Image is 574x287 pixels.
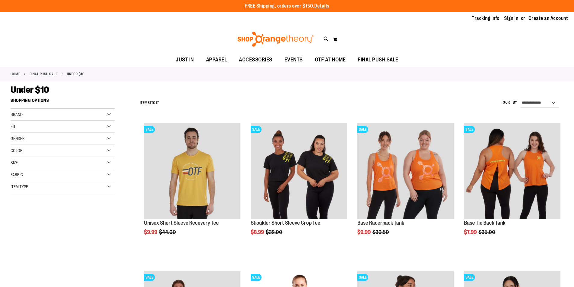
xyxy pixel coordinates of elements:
span: $9.99 [144,229,158,235]
a: Tracking Info [472,15,500,22]
a: JUST IN [170,53,200,67]
span: SALE [464,274,475,281]
a: APPAREL [200,53,233,67]
span: APPAREL [206,53,227,67]
div: product [248,120,350,251]
span: EVENTS [284,53,303,67]
span: SALE [357,126,368,133]
label: Sort By [503,100,517,105]
span: Color [11,148,23,153]
span: 1 [150,101,151,105]
a: Shoulder Short Sleeve Crop Tee [251,220,320,226]
a: ACCESSORIES [233,53,278,67]
span: SALE [144,274,155,281]
span: $7.99 [464,229,478,235]
span: Size [11,160,18,165]
img: Product image for Unisex Short Sleeve Recovery Tee [144,123,240,219]
p: FREE Shipping, orders over $150. [245,3,329,10]
a: Details [314,3,329,9]
span: SALE [251,126,262,133]
h2: Items to [140,98,159,108]
span: SALE [464,126,475,133]
span: $44.00 [159,229,177,235]
a: Product image for Base Tie Back TankSALE [464,123,560,220]
span: Under $10 [11,85,49,95]
strong: Shopping Options [11,95,115,109]
span: FINAL PUSH SALE [358,53,398,67]
a: Product image for Base Racerback TankSALE [357,123,454,220]
span: Fabric [11,172,23,177]
span: Item Type [11,184,28,189]
a: Sign In [504,15,519,22]
div: product [461,120,563,251]
span: 17 [156,101,159,105]
span: JUST IN [176,53,194,67]
span: OTF AT HOME [315,53,346,67]
div: product [141,120,243,251]
span: SALE [357,274,368,281]
a: Base Racerback Tank [357,220,404,226]
img: Product image for Base Racerback Tank [357,123,454,219]
a: Home [11,71,20,77]
a: Unisex Short Sleeve Recovery Tee [144,220,219,226]
span: $8.99 [251,229,265,235]
a: Product image for Unisex Short Sleeve Recovery TeeSALE [144,123,240,220]
span: $35.00 [478,229,496,235]
span: $9.99 [357,229,372,235]
span: $32.00 [266,229,283,235]
img: Product image for Base Tie Back Tank [464,123,560,219]
img: Product image for Shoulder Short Sleeve Crop Tee [251,123,347,219]
a: Create an Account [529,15,568,22]
span: Gender [11,136,25,141]
a: EVENTS [278,53,309,67]
a: OTF AT HOME [309,53,352,67]
span: $39.50 [372,229,390,235]
img: Shop Orangetheory [237,32,315,47]
span: Fit [11,124,16,129]
span: SALE [144,126,155,133]
span: Brand [11,112,23,117]
a: FINAL PUSH SALE [30,71,58,77]
strong: Under $10 [67,71,85,77]
a: FINAL PUSH SALE [352,53,404,67]
a: Base Tie Back Tank [464,220,505,226]
div: product [354,120,457,251]
span: SALE [251,274,262,281]
a: Product image for Shoulder Short Sleeve Crop TeeSALE [251,123,347,220]
span: ACCESSORIES [239,53,272,67]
